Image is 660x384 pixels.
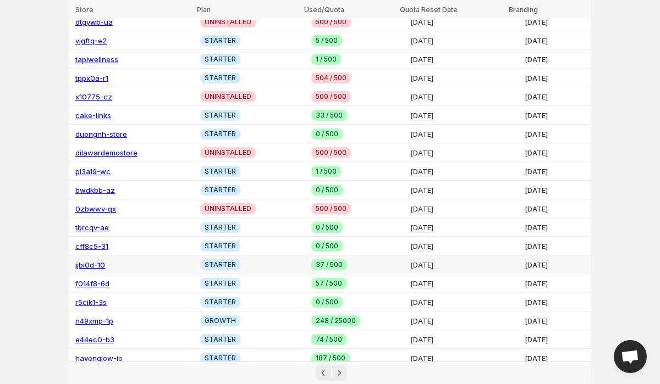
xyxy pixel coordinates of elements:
[205,223,236,232] span: STARTER
[75,130,127,138] a: duongnh-store
[410,204,433,213] span: [DATE]
[75,260,105,269] a: jjbi0d-10
[509,5,538,14] span: Branding
[521,330,591,349] td: [DATE]
[75,167,111,176] a: pi3a19-wc
[410,279,433,288] span: [DATE]
[521,87,591,106] td: [DATE]
[75,279,109,288] a: f014f8-6d
[521,50,591,69] td: [DATE]
[410,92,433,101] span: [DATE]
[521,125,591,143] td: [DATE]
[69,361,591,384] nav: Pagination
[410,55,433,64] span: [DATE]
[205,130,236,138] span: STARTER
[316,365,331,381] button: Previous
[316,148,346,157] span: 500 / 500
[205,74,236,82] span: STARTER
[521,181,591,199] td: [DATE]
[75,316,113,325] a: n49xmp-1p
[400,5,458,14] span: Quota Reset Date
[521,162,591,181] td: [DATE]
[75,5,94,14] span: Store
[316,36,338,45] span: 5 / 500
[75,335,114,344] a: e44ec0-b3
[205,186,236,194] span: STARTER
[316,18,346,26] span: 500 / 500
[316,335,342,344] span: 74 / 500
[316,167,337,176] span: 1 / 500
[614,340,647,373] a: Open chat
[75,223,109,232] a: tbrcqv-ae
[521,255,591,274] td: [DATE]
[410,130,433,138] span: [DATE]
[521,349,591,368] td: [DATE]
[205,316,236,325] span: GROWTH
[197,5,211,14] span: Plan
[205,36,236,45] span: STARTER
[332,365,347,381] button: Next
[410,260,433,269] span: [DATE]
[205,354,236,363] span: STARTER
[75,186,115,194] a: bwdkbb-az
[521,13,591,31] td: [DATE]
[75,148,137,157] a: dilawardemostore
[205,148,251,157] span: UNINSTALLED
[316,55,337,64] span: 1 / 500
[205,18,251,26] span: UNINSTALLED
[410,111,433,120] span: [DATE]
[205,260,236,269] span: STARTER
[75,204,116,213] a: 0zbwwv-qx
[410,148,433,157] span: [DATE]
[410,186,433,194] span: [DATE]
[521,311,591,330] td: [DATE]
[75,354,123,363] a: havenglow-io
[205,335,236,344] span: STARTER
[521,218,591,237] td: [DATE]
[316,111,343,120] span: 33 / 500
[521,199,591,218] td: [DATE]
[521,143,591,162] td: [DATE]
[521,237,591,255] td: [DATE]
[316,242,338,251] span: 0 / 500
[316,316,356,325] span: 248 / 25000
[316,260,343,269] span: 37 / 500
[205,204,251,213] span: UNINSTALLED
[410,18,433,26] span: [DATE]
[316,298,338,307] span: 0 / 500
[75,242,108,251] a: cff8c5-31
[205,167,236,176] span: STARTER
[410,242,433,251] span: [DATE]
[75,111,111,120] a: cake-links
[521,293,591,311] td: [DATE]
[316,74,346,82] span: 504 / 500
[521,106,591,125] td: [DATE]
[75,18,113,26] a: dtgywb-ua
[410,74,433,82] span: [DATE]
[521,69,591,87] td: [DATE]
[205,111,236,120] span: STARTER
[75,92,112,101] a: x10775-cz
[410,335,433,344] span: [DATE]
[410,298,433,307] span: [DATE]
[205,279,236,288] span: STARTER
[316,92,346,101] span: 500 / 500
[410,36,433,45] span: [DATE]
[75,36,107,45] a: vjgftq-e2
[316,130,338,138] span: 0 / 500
[205,55,236,64] span: STARTER
[521,274,591,293] td: [DATE]
[75,298,107,307] a: r5cik1-3s
[410,354,433,363] span: [DATE]
[205,92,251,101] span: UNINSTALLED
[521,31,591,50] td: [DATE]
[75,74,108,82] a: tppx0a-r1
[410,223,433,232] span: [DATE]
[316,186,338,194] span: 0 / 500
[410,316,433,325] span: [DATE]
[410,167,433,176] span: [DATE]
[205,298,236,307] span: STARTER
[316,204,346,213] span: 500 / 500
[205,242,236,251] span: STARTER
[304,5,344,14] span: Used/Quota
